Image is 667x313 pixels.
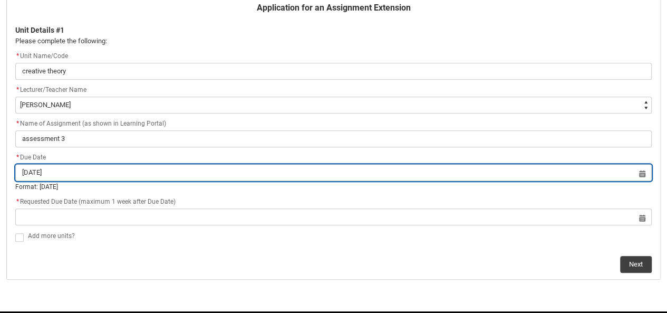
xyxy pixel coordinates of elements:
b: Unit Details #1 [15,26,64,34]
span: Lecturer/Teacher Name [20,86,86,93]
div: Format: [DATE] [15,182,652,192]
span: Due Date [15,154,46,161]
span: Requested Due Date (maximum 1 week after Due Date) [15,198,176,205]
b: Application for an Assignment Extension [257,3,411,13]
abbr: required [16,198,19,205]
abbr: required [16,154,19,161]
span: Unit Name/Code [15,52,68,60]
button: Next [620,256,652,273]
abbr: required [16,52,19,60]
abbr: required [16,86,19,93]
p: Please complete the following: [15,36,652,46]
abbr: required [16,120,19,127]
span: Name of Assignment (as shown in Learning Portal) [15,120,166,127]
span: Add more units? [28,232,75,240]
